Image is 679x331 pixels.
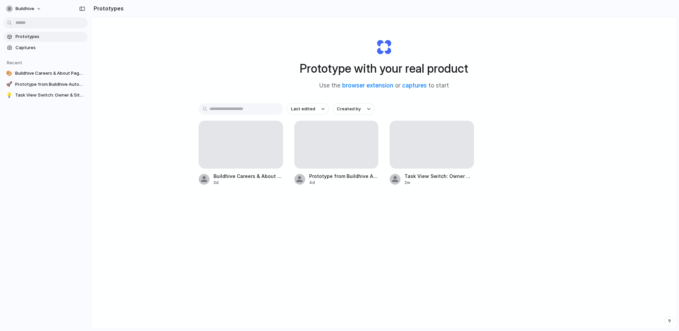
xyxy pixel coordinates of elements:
span: Last edited [291,106,315,112]
span: Prototypes [15,33,85,40]
span: Use the or to start [319,81,449,90]
span: Recent [7,60,22,65]
span: Prototype from Buildhive Automation [15,81,85,88]
span: Task View Switch: Owner & Site Report [15,92,85,99]
a: captures [402,82,427,89]
h2: Prototypes [91,4,124,12]
a: Captures [3,43,88,53]
span: Created by [337,106,361,112]
a: 💡Task View Switch: Owner & Site Report [3,90,88,100]
span: Prototype from Buildhive Automation [309,173,379,180]
div: 4d [309,180,379,186]
a: Prototype from Buildhive Automation4d [294,121,379,186]
a: Buildhive Careers & About Page Header Design3d [199,121,283,186]
div: 3d [214,180,283,186]
button: Last edited [287,103,329,115]
a: browser extension [342,82,393,89]
div: 💡 [6,92,12,99]
div: 🚀 [6,81,12,88]
div: 🎨 [6,70,12,77]
a: 🚀Prototype from Buildhive Automation [3,79,88,89]
a: 🎨Buildhive Careers & About Page Header Design [3,68,88,78]
h1: Prototype with your real product [300,60,468,77]
span: Buildhive [15,5,34,12]
div: 2w [405,180,474,186]
button: Created by [333,103,375,115]
a: Prototypes [3,32,88,42]
span: Buildhive Careers & About Page Header Design [214,173,283,180]
a: Task View Switch: Owner & Site Report2w [390,121,474,186]
span: Task View Switch: Owner & Site Report [405,173,474,180]
span: Captures [15,44,85,51]
button: Buildhive [3,3,45,14]
span: Buildhive Careers & About Page Header Design [15,70,85,77]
